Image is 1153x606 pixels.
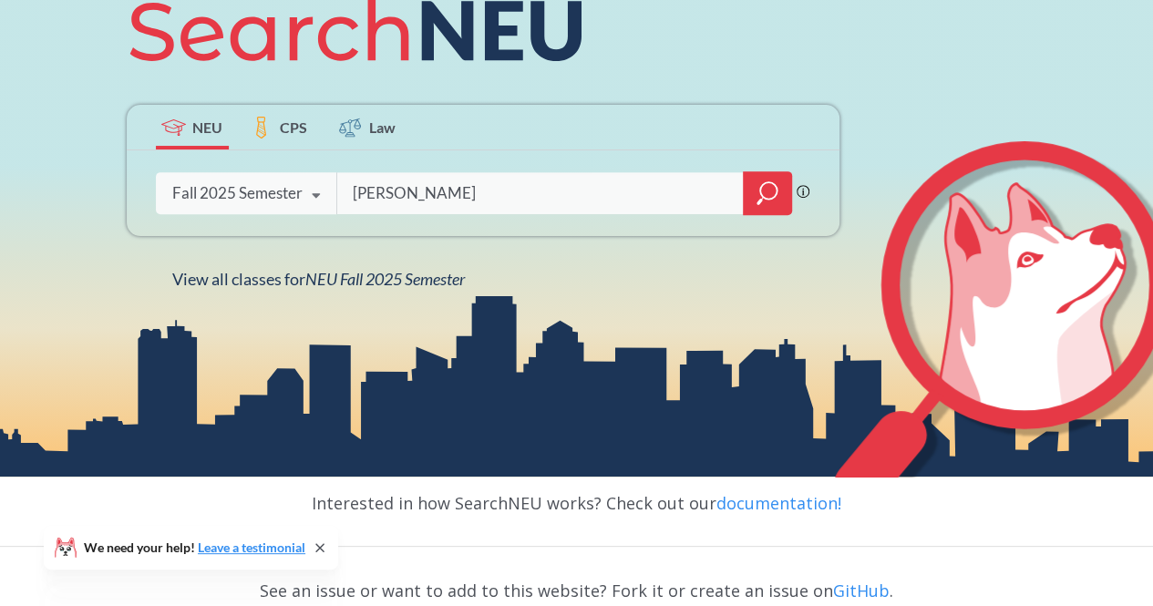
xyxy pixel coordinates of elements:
[833,580,890,601] a: GitHub
[172,183,303,203] div: Fall 2025 Semester
[716,492,841,514] a: documentation!
[305,269,465,289] span: NEU Fall 2025 Semester
[192,117,222,138] span: NEU
[369,117,396,138] span: Law
[172,269,465,289] span: View all classes for
[757,180,778,206] svg: magnifying glass
[351,174,730,212] input: Class, professor, course number, "phrase"
[743,171,792,215] div: magnifying glass
[280,117,307,138] span: CPS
